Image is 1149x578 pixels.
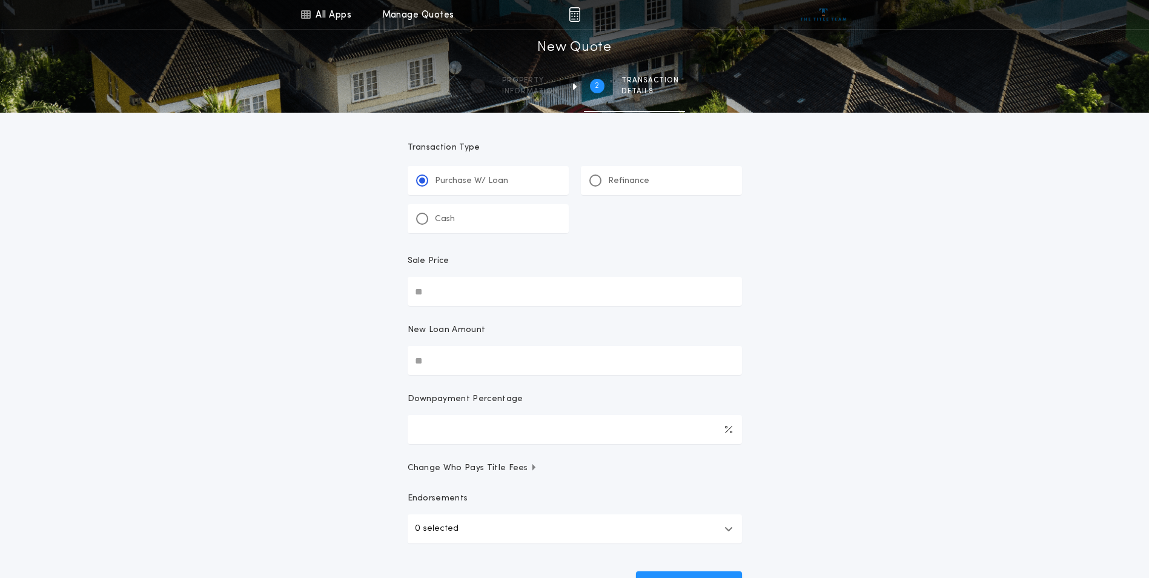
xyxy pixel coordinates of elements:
span: details [621,87,679,96]
p: 0 selected [415,522,459,536]
p: Cash [435,213,455,225]
input: Sale Price [408,277,742,306]
span: Transaction [621,76,679,85]
span: Change Who Pays Title Fees [408,462,538,474]
p: New Loan Amount [408,324,486,336]
button: 0 selected [408,514,742,543]
span: information [502,87,558,96]
span: Property [502,76,558,85]
img: vs-icon [801,8,846,21]
button: Change Who Pays Title Fees [408,462,742,474]
p: Purchase W/ Loan [435,175,508,187]
h2: 2 [595,81,599,91]
p: Transaction Type [408,142,742,154]
p: Downpayment Percentage [408,393,523,405]
p: Endorsements [408,493,742,505]
p: Refinance [608,175,649,187]
h1: New Quote [537,38,611,58]
img: img [569,7,580,22]
input: Downpayment Percentage [408,415,742,444]
p: Sale Price [408,255,449,267]
input: New Loan Amount [408,346,742,375]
